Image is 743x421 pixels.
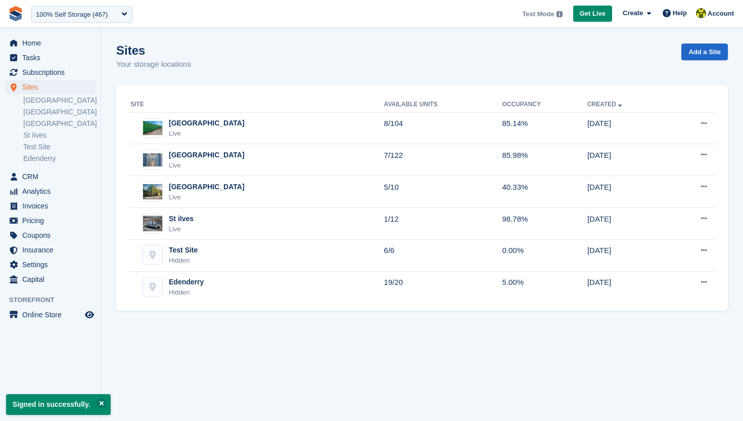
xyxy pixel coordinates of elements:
span: Subscriptions [22,65,83,79]
th: Occupancy [502,97,587,113]
a: menu [5,36,96,50]
td: 0.00% [502,239,587,271]
div: 100% Self Storage (467) [36,10,108,20]
td: 19/20 [384,271,502,303]
h1: Sites [116,44,191,57]
a: menu [5,184,96,198]
span: Analytics [22,184,83,198]
span: Coupons [22,228,83,242]
span: Settings [22,258,83,272]
a: menu [5,228,96,242]
span: Test Mode [522,9,554,19]
a: menu [5,258,96,272]
span: Insurance [22,243,83,257]
div: Hidden [169,287,204,298]
span: Help [673,8,687,18]
th: Available Units [384,97,502,113]
a: St iIves [23,131,96,140]
a: menu [5,308,96,322]
a: menu [5,272,96,286]
span: Create [623,8,643,18]
a: Add a Site [681,44,728,60]
td: 8/104 [384,112,502,144]
div: Hidden [169,256,198,266]
div: [GEOGRAPHIC_DATA] [169,150,245,160]
a: menu [5,51,96,65]
img: Image of Nottingham site [143,121,162,136]
span: Online Store [22,308,83,322]
img: Rob Sweeney [696,8,706,18]
div: Test Site [169,245,198,256]
span: Account [708,9,734,19]
a: menu [5,65,96,79]
p: Your storage locations [116,59,191,70]
td: 85.98% [502,144,587,176]
div: Edenderry [169,277,204,287]
img: Test Site site image placeholder [143,245,162,265]
span: Tasks [22,51,83,65]
td: [DATE] [587,144,669,176]
a: [GEOGRAPHIC_DATA] [23,119,96,129]
a: Edenderry [23,154,96,163]
a: menu [5,243,96,257]
span: Get Live [580,9,606,19]
img: stora-icon-8386f47178a22dfd0bd8f6a31ec36ba5ce8667c1dd55bd0f319d3a0aa187defe.svg [8,6,23,21]
a: Created [587,101,624,108]
td: [DATE] [587,176,669,208]
td: 7/122 [384,144,502,176]
a: menu [5,214,96,228]
a: Test Site [23,142,96,152]
div: St iIves [169,214,194,224]
a: menu [5,170,96,184]
th: Site [128,97,384,113]
div: Live [169,160,245,171]
span: Capital [22,272,83,286]
td: 5/10 [384,176,502,208]
a: [GEOGRAPHIC_DATA] [23,96,96,105]
a: Preview store [83,309,96,321]
img: Image of Richmond Main site [143,184,162,199]
span: Invoices [22,199,83,213]
img: Image of St iIves site [143,216,162,231]
img: Image of Leicester site [143,153,162,166]
td: 40.33% [502,176,587,208]
div: Live [169,129,245,139]
td: 98.78% [502,208,587,240]
img: Edenderry site image placeholder [143,277,162,297]
div: [GEOGRAPHIC_DATA] [169,118,245,129]
span: CRM [22,170,83,184]
span: Sites [22,80,83,94]
td: [DATE] [587,112,669,144]
td: [DATE] [587,271,669,303]
td: 1/12 [384,208,502,240]
a: Get Live [573,6,612,22]
p: Signed in successfully. [6,394,111,415]
a: menu [5,80,96,94]
td: 6/6 [384,239,502,271]
td: [DATE] [587,239,669,271]
a: menu [5,199,96,213]
div: [GEOGRAPHIC_DATA] [169,182,245,192]
span: Storefront [9,295,101,305]
img: icon-info-grey-7440780725fd019a000dd9b08b2336e03edf1995a4989e88bcd33f0948082b44.svg [556,11,563,17]
div: Live [169,224,194,234]
td: [DATE] [587,208,669,240]
td: 5.00% [502,271,587,303]
a: [GEOGRAPHIC_DATA] [23,107,96,117]
div: Live [169,192,245,202]
span: Home [22,36,83,50]
td: 85.14% [502,112,587,144]
span: Pricing [22,214,83,228]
